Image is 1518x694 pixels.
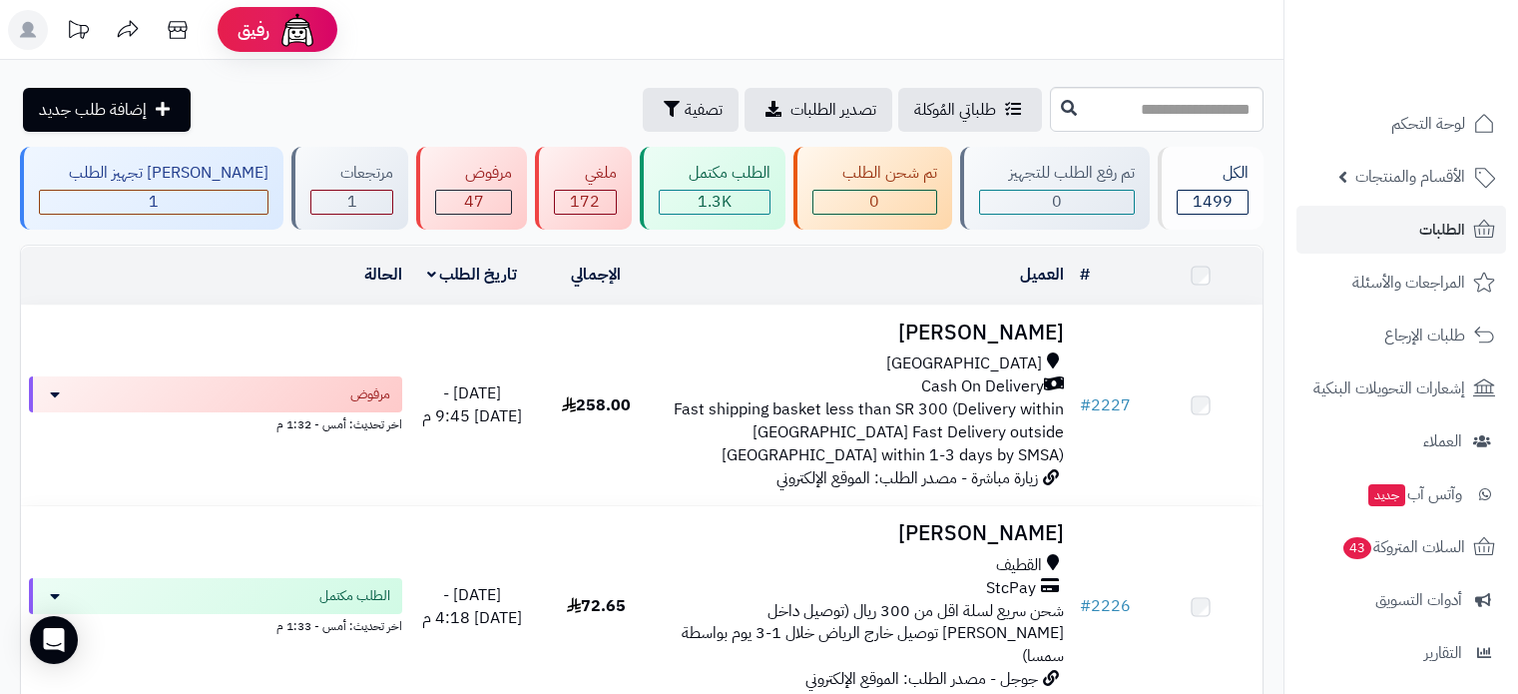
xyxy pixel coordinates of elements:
[555,191,615,214] div: 172
[1424,639,1462,667] span: التقارير
[562,393,631,417] span: 258.00
[1296,629,1506,677] a: التقارير
[571,263,621,287] a: الإجمالي
[39,162,268,185] div: [PERSON_NAME] تجهيز الطلب
[238,18,269,42] span: رفيق
[666,522,1063,545] h3: [PERSON_NAME]
[1366,480,1462,508] span: وآتس آب
[364,263,402,287] a: الحالة
[659,162,770,185] div: الطلب مكتمل
[287,147,412,230] a: مرتجعات 1
[319,586,390,606] span: الطلب مكتمل
[435,162,512,185] div: مرفوض
[979,162,1135,185] div: تم رفع الطلب للتجهيز
[30,616,78,664] div: Open Intercom Messenger
[1423,427,1462,455] span: العملاء
[40,191,267,214] div: 1
[1355,163,1465,191] span: الأقسام والمنتجات
[16,147,287,230] a: [PERSON_NAME] تجهيز الطلب 1
[986,577,1036,600] span: StcPay
[1419,216,1465,244] span: الطلبات
[1341,533,1465,561] span: السلات المتروكة
[805,667,1038,691] span: جوجل - مصدر الطلب: الموقع الإلكتروني
[1296,523,1506,571] a: السلات المتروكة43
[886,352,1042,375] span: [GEOGRAPHIC_DATA]
[1352,269,1465,297] span: المراجعات والأسئلة
[666,322,1063,345] h3: [PERSON_NAME]
[921,375,1044,398] span: Cash On Delivery
[789,147,956,230] a: تم شحن الطلب 0
[422,583,522,630] span: [DATE] - [DATE] 4:18 م
[1368,484,1405,506] span: جديد
[813,191,936,214] div: 0
[674,397,1064,467] span: Fast shipping basket less than SR 300 (Delivery within [GEOGRAPHIC_DATA] Fast Delivery outside [G...
[1296,259,1506,307] a: المراجعات والأسئلة
[1296,206,1506,254] a: الطلبات
[29,614,402,635] div: اخر تحديث: أمس - 1:33 م
[1296,470,1506,518] a: وآتس آبجديد
[310,162,393,185] div: مرتجعات
[1296,364,1506,412] a: إشعارات التحويلات البنكية
[1052,190,1062,214] span: 0
[1080,393,1091,417] span: #
[790,98,876,122] span: تصدير الطلبات
[636,147,789,230] a: الطلب مكتمل 1.3K
[1020,263,1064,287] a: العميل
[745,88,892,132] a: تصدير الطلبات
[1080,263,1090,287] a: #
[427,263,518,287] a: تاريخ الطلب
[149,190,159,214] span: 1
[1391,110,1465,138] span: لوحة التحكم
[1080,393,1131,417] a: #2227
[812,162,937,185] div: تم شحن الطلب
[1296,312,1506,359] a: طلبات الإرجاع
[956,147,1154,230] a: تم رفع الطلب للتجهيز 0
[685,98,723,122] span: تصفية
[1343,537,1371,559] span: 43
[914,98,996,122] span: طلباتي المُوكلة
[422,381,522,428] span: [DATE] - [DATE] 9:45 م
[436,191,511,214] div: 47
[980,191,1134,214] div: 0
[898,88,1042,132] a: طلباتي المُوكلة
[570,190,600,214] span: 172
[643,88,739,132] button: تصفية
[412,147,531,230] a: مرفوض 47
[1296,417,1506,465] a: العملاء
[29,412,402,433] div: اخر تحديث: أمس - 1:32 م
[698,190,732,214] span: 1.3K
[53,10,103,55] a: تحديثات المنصة
[554,162,616,185] div: ملغي
[1154,147,1267,230] a: الكل1499
[1375,586,1462,614] span: أدوات التسويق
[1080,594,1131,618] a: #2226
[311,191,392,214] div: 1
[996,554,1042,577] span: القطيف
[660,191,769,214] div: 1278
[464,190,484,214] span: 47
[1193,190,1233,214] span: 1499
[1313,374,1465,402] span: إشعارات التحويلات البنكية
[682,599,1064,669] span: شحن سريع لسلة اقل من 300 ريال (توصيل داخل [PERSON_NAME] توصيل خارج الرياض خلال 1-3 يوم بواسطة سمسا)
[1080,594,1091,618] span: #
[1296,576,1506,624] a: أدوات التسويق
[23,88,191,132] a: إضافة طلب جديد
[1296,100,1506,148] a: لوحة التحكم
[350,384,390,404] span: مرفوض
[567,594,626,618] span: 72.65
[776,466,1038,490] span: زيارة مباشرة - مصدر الطلب: الموقع الإلكتروني
[869,190,879,214] span: 0
[1177,162,1249,185] div: الكل
[277,10,317,50] img: ai-face.png
[1384,322,1465,349] span: طلبات الإرجاع
[39,98,147,122] span: إضافة طلب جديد
[531,147,635,230] a: ملغي 172
[347,190,357,214] span: 1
